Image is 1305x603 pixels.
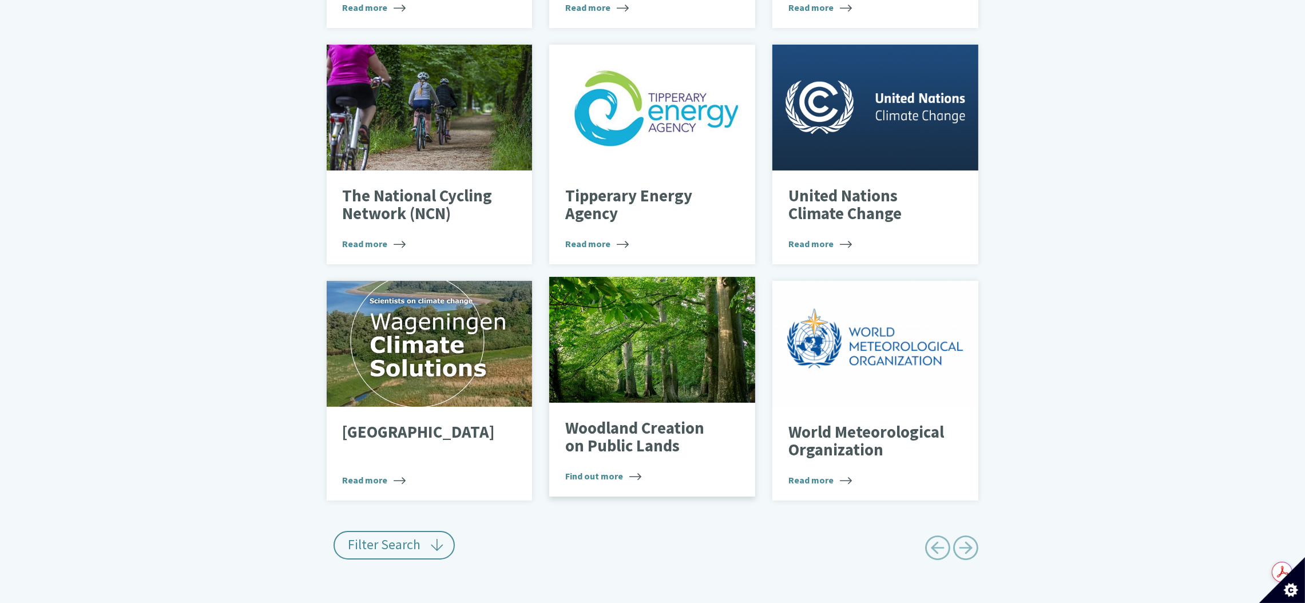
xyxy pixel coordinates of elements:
p: World Meteorological Organization [788,423,946,459]
span: Read more [788,1,852,14]
a: World Meteorological Organization Read more [772,281,978,501]
p: Tipperary Energy Agency [565,187,723,223]
span: Read more [342,473,406,487]
span: Read more [788,237,852,251]
a: United Nations Climate Change Read more [772,45,978,264]
p: United Nations Climate Change [788,187,946,223]
span: Read more [342,237,406,251]
a: [GEOGRAPHIC_DATA] Read more [327,281,533,501]
span: Find out more [565,469,641,483]
a: Woodland Creation on Public Lands Find out more [549,277,755,497]
p: [GEOGRAPHIC_DATA] [342,423,499,442]
a: Tipperary Energy Agency Read more [549,45,755,264]
a: Previous page [925,531,950,569]
p: The National Cycling Network (NCN) [342,187,499,223]
a: Next page [953,531,979,569]
span: Read more [342,1,406,14]
a: The National Cycling Network (NCN) Read more [327,45,533,264]
p: Woodland Creation on Public Lands [565,419,723,455]
span: Read more [565,237,629,251]
span: Read more [565,1,629,14]
button: Filter Search [334,531,455,560]
button: Set cookie preferences [1259,557,1305,603]
span: Read more [788,473,852,487]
